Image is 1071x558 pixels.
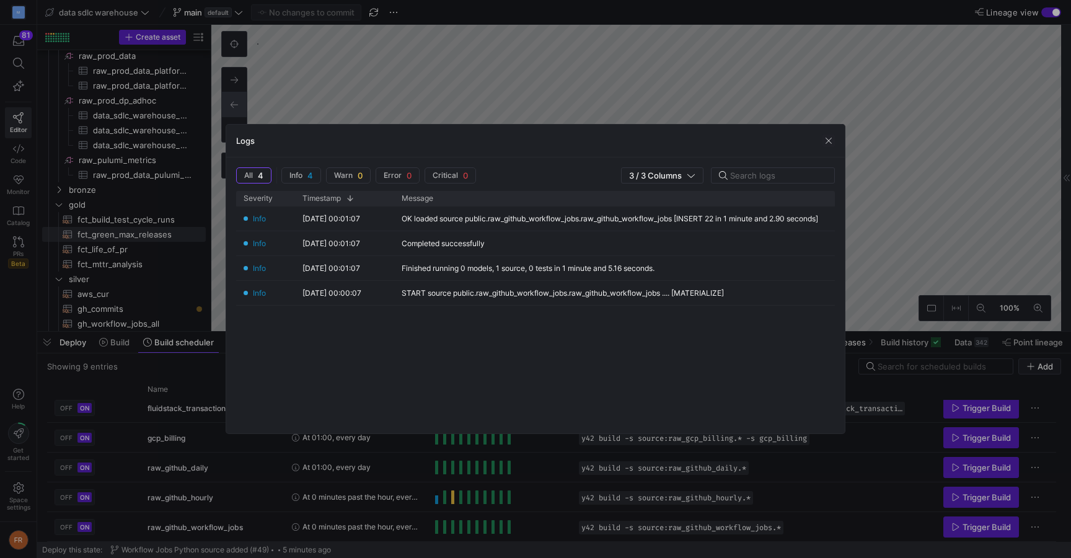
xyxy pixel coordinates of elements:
span: Warn [334,171,353,180]
y42-timestamp-cell-renderer: [DATE] 00:00:07 [302,286,361,299]
span: 4 [307,170,313,180]
span: Info [253,286,266,299]
span: All [244,171,253,180]
span: Severity [244,194,273,203]
span: Timestamp [302,194,341,203]
y42-timestamp-cell-renderer: [DATE] 00:01:07 [302,262,360,275]
span: Message [402,194,433,203]
button: 3 / 3 Columns [621,167,703,184]
y42-timestamp-cell-renderer: [DATE] 00:01:07 [302,237,360,250]
span: Error [384,171,402,180]
span: Info [253,262,266,275]
h3: Logs [236,136,255,146]
button: Info4 [281,167,321,184]
div: OK loaded source public.raw_github_workflow_jobs.raw_github_workflow_jobs [INSERT 22 in 1 minute ... [402,215,818,223]
input: Search logs [730,170,824,180]
button: Critical0 [425,167,476,184]
y42-timestamp-cell-renderer: [DATE] 00:01:07 [302,212,360,225]
button: Error0 [376,167,420,184]
span: 0 [358,170,363,180]
span: 3 / 3 Columns [629,170,687,180]
button: All4 [236,167,271,184]
span: 0 [463,170,468,180]
span: Critical [433,171,458,180]
span: Info [253,212,266,225]
span: Info [289,171,302,180]
span: 0 [407,170,412,180]
button: Warn0 [326,167,371,184]
div: Finished running 0 models, 1 source, 0 tests in 1 minute and 5.16 seconds. [402,264,654,273]
span: 4 [258,170,263,180]
div: START source public.raw_github_workflow_jobs.raw_github_workflow_jobs .... [MATERIALIZE] [402,289,724,298]
div: Completed successfully [402,239,485,248]
span: Info [253,237,266,250]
